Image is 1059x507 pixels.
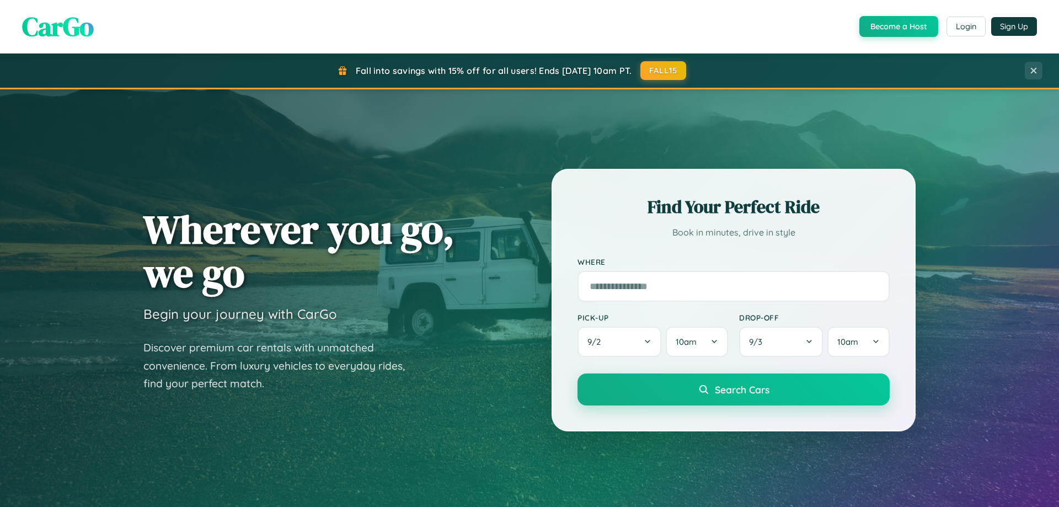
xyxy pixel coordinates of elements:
[587,337,606,347] span: 9 / 2
[749,337,768,347] span: 9 / 3
[22,8,94,45] span: CarGo
[739,327,823,357] button: 9/3
[143,207,454,295] h1: Wherever you go, we go
[715,383,769,396] span: Search Cars
[577,373,890,405] button: Search Cars
[946,17,986,36] button: Login
[991,17,1037,36] button: Sign Up
[143,306,337,322] h3: Begin your journey with CarGo
[859,16,938,37] button: Become a Host
[837,337,858,347] span: 10am
[577,327,661,357] button: 9/2
[143,339,419,393] p: Discover premium car rentals with unmatched convenience. From luxury vehicles to everyday rides, ...
[577,257,890,266] label: Where
[577,313,728,322] label: Pick-up
[676,337,697,347] span: 10am
[666,327,728,357] button: 10am
[577,225,890,241] p: Book in minutes, drive in style
[640,61,687,80] button: FALL15
[356,65,632,76] span: Fall into savings with 15% off for all users! Ends [DATE] 10am PT.
[577,195,890,219] h2: Find Your Perfect Ride
[827,327,890,357] button: 10am
[739,313,890,322] label: Drop-off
